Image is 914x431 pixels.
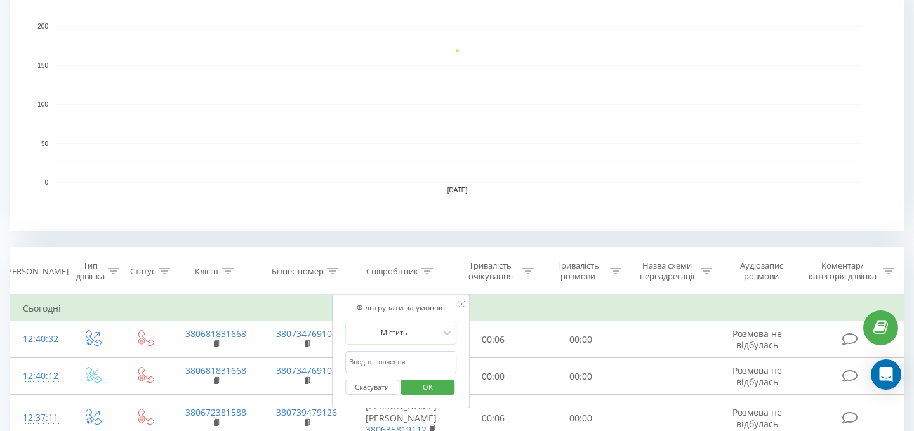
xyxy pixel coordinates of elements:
[195,266,219,277] div: Клієнт
[276,364,337,376] a: 380734769108
[461,260,520,282] div: Тривалість очікування
[732,364,782,388] span: Розмова не відбулась
[871,359,901,390] div: Open Intercom Messenger
[447,187,468,194] text: [DATE]
[727,260,796,282] div: Аудіозапис розмови
[410,377,446,397] span: OK
[345,351,457,373] input: Введіть значення
[345,380,399,395] button: Скасувати
[37,23,48,30] text: 200
[401,380,455,395] button: OK
[41,140,49,147] text: 50
[450,321,538,358] td: 00:06
[450,358,538,395] td: 00:00
[276,406,337,418] a: 380739479126
[185,406,246,418] a: 380672381588
[366,266,418,277] div: Співробітник
[4,266,69,277] div: [PERSON_NAME]
[636,260,698,282] div: Назва схеми переадресації
[537,358,625,395] td: 00:00
[37,62,48,69] text: 150
[23,327,53,352] div: 12:40:32
[276,328,337,340] a: 380734769108
[130,266,156,277] div: Статус
[272,266,324,277] div: Бізнес номер
[23,406,53,430] div: 12:37:11
[732,406,782,430] span: Розмова не відбулась
[537,321,625,358] td: 00:00
[185,328,246,340] a: 380681831668
[37,101,48,108] text: 100
[76,260,105,282] div: Тип дзвінка
[44,179,48,186] text: 0
[185,364,246,376] a: 380681831668
[23,364,53,388] div: 12:40:12
[10,296,904,321] td: Сьогодні
[345,302,457,314] div: Фільтрувати за умовою
[805,260,880,282] div: Коментар/категорія дзвінка
[548,260,607,282] div: Тривалість розмови
[732,328,782,351] span: Розмова не відбулась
